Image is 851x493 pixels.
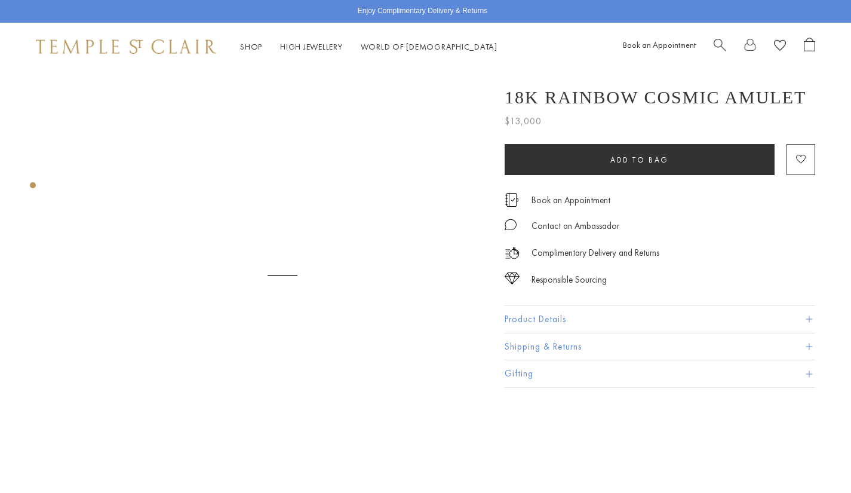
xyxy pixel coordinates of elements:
iframe: Gorgias live chat messenger [791,437,839,481]
div: Responsible Sourcing [532,272,607,287]
nav: Main navigation [240,39,497,54]
span: Add to bag [610,155,669,165]
img: icon_appointment.svg [505,193,519,207]
img: icon_delivery.svg [505,246,520,261]
img: Temple St. Clair [36,39,216,54]
a: ShopShop [240,41,262,52]
div: Product gallery navigation [30,179,36,198]
a: High JewelleryHigh Jewellery [280,41,343,52]
div: Contact an Ambassador [532,219,619,234]
a: World of [DEMOGRAPHIC_DATA]World of [DEMOGRAPHIC_DATA] [361,41,497,52]
button: Add to bag [505,144,775,175]
h1: 18K Rainbow Cosmic Amulet [505,87,806,108]
img: MessageIcon-01_2.svg [505,219,517,231]
img: icon_sourcing.svg [505,272,520,284]
button: Gifting [505,360,815,387]
p: Complimentary Delivery and Returns [532,246,659,261]
a: Search [714,38,726,56]
a: View Wishlist [774,38,786,56]
a: Book an Appointment [532,194,610,207]
p: Enjoy Complimentary Delivery & Returns [358,5,487,17]
span: $13,000 [505,114,542,129]
button: Product Details [505,306,815,333]
a: Open Shopping Bag [804,38,815,56]
a: Book an Appointment [623,39,696,50]
button: Shipping & Returns [505,333,815,360]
